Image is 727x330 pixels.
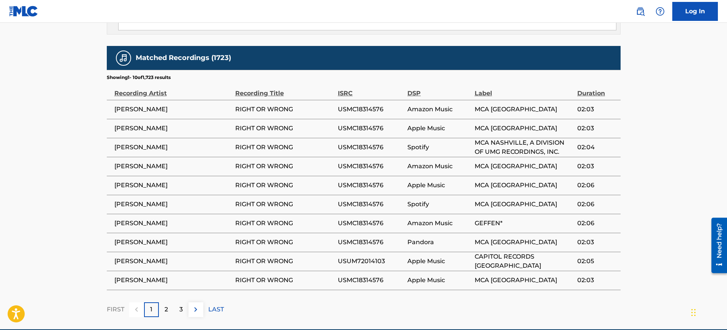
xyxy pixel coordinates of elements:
span: [PERSON_NAME] [114,238,231,247]
span: USMC18314576 [338,181,404,190]
p: Showing 1 - 10 of 1,723 results [107,74,171,81]
span: [PERSON_NAME] [114,257,231,266]
div: Recording Artist [114,81,231,98]
div: DSP [407,81,470,98]
span: [PERSON_NAME] [114,143,231,152]
span: MCA [GEOGRAPHIC_DATA] [475,105,573,114]
p: 2 [165,305,168,314]
span: 02:06 [577,181,617,190]
span: 02:03 [577,105,617,114]
span: USMC18314576 [338,124,404,133]
span: [PERSON_NAME] [114,105,231,114]
img: MLC Logo [9,6,38,17]
span: 02:06 [577,219,617,228]
span: Pandora [407,238,470,247]
span: Amazon Music [407,162,470,171]
span: RIGHT OR WRONG [235,124,334,133]
span: Apple Music [407,276,470,285]
span: RIGHT OR WRONG [235,238,334,247]
span: USMC18314576 [338,219,404,228]
div: Recording Title [235,81,334,98]
span: 02:03 [577,162,617,171]
span: MCA [GEOGRAPHIC_DATA] [475,124,573,133]
span: USUM72014103 [338,257,404,266]
span: 02:03 [577,124,617,133]
span: RIGHT OR WRONG [235,200,334,209]
iframe: Resource Center [706,215,727,276]
div: Drag [691,301,696,324]
span: RIGHT OR WRONG [235,219,334,228]
span: 02:06 [577,200,617,209]
span: RIGHT OR WRONG [235,162,334,171]
div: ISRC [338,81,404,98]
span: [PERSON_NAME] [114,276,231,285]
span: MCA [GEOGRAPHIC_DATA] [475,200,573,209]
span: RIGHT OR WRONG [235,276,334,285]
iframe: Chat Widget [689,294,727,330]
span: MCA NASHVILLE, A DIVISION OF UMG RECORDINGS, INC. [475,138,573,156]
span: MCA [GEOGRAPHIC_DATA] [475,162,573,171]
span: Spotify [407,143,470,152]
div: Help [653,4,668,19]
p: 1 [150,305,152,314]
img: Matched Recordings [119,54,128,63]
span: [PERSON_NAME] [114,162,231,171]
span: 02:04 [577,143,617,152]
span: 02:05 [577,257,617,266]
a: Log In [672,2,718,21]
div: Label [475,81,573,98]
p: FIRST [107,305,124,314]
span: 02:03 [577,238,617,247]
span: [PERSON_NAME] [114,200,231,209]
span: USMC18314576 [338,238,404,247]
span: USMC18314576 [338,162,404,171]
span: USMC18314576 [338,105,404,114]
div: Duration [577,81,617,98]
span: RIGHT OR WRONG [235,257,334,266]
span: USMC18314576 [338,143,404,152]
span: 02:03 [577,276,617,285]
span: [PERSON_NAME] [114,124,231,133]
span: USMC18314576 [338,276,404,285]
img: search [636,7,645,16]
span: RIGHT OR WRONG [235,105,334,114]
span: Apple Music [407,181,470,190]
span: MCA [GEOGRAPHIC_DATA] [475,238,573,247]
span: MCA [GEOGRAPHIC_DATA] [475,276,573,285]
span: [PERSON_NAME] [114,219,231,228]
span: Spotify [407,200,470,209]
span: MCA [GEOGRAPHIC_DATA] [475,181,573,190]
img: help [656,7,665,16]
span: [PERSON_NAME] [114,181,231,190]
p: LAST [208,305,224,314]
p: 3 [179,305,183,314]
span: Apple Music [407,257,470,266]
span: Amazon Music [407,219,470,228]
img: right [191,305,200,314]
span: USMC18314576 [338,200,404,209]
span: Apple Music [407,124,470,133]
span: CAPITOL RECORDS [GEOGRAPHIC_DATA] [475,252,573,270]
h5: Matched Recordings (1723) [136,54,231,62]
span: RIGHT OR WRONG [235,181,334,190]
span: RIGHT OR WRONG [235,143,334,152]
span: Amazon Music [407,105,470,114]
a: Public Search [633,4,648,19]
span: GEFFEN* [475,219,573,228]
